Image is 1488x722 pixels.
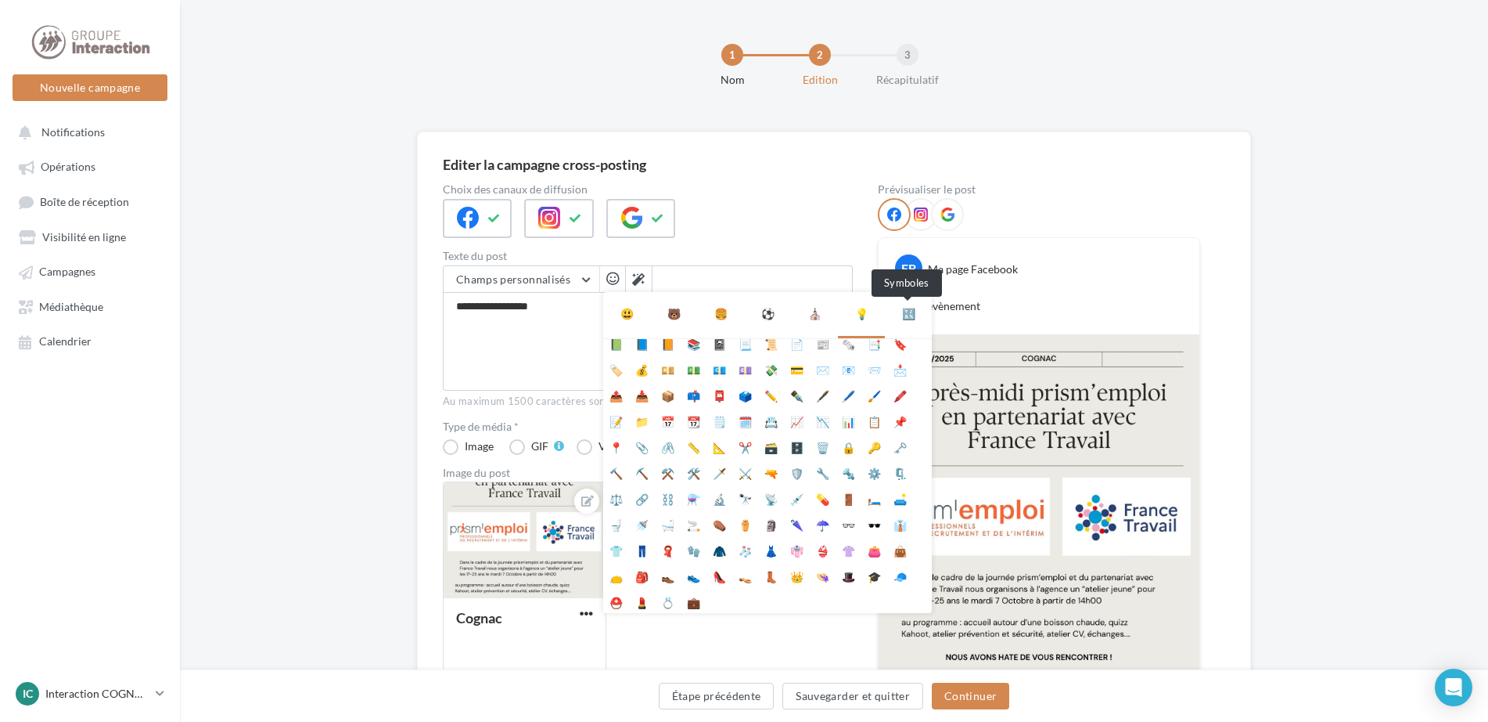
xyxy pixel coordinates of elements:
li: ⚰️ [706,510,732,536]
span: Opérations [41,161,95,174]
div: Editer la campagne cross-posting [443,157,646,171]
div: Cognac [456,609,502,626]
li: 📇 [758,406,784,432]
li: ⚔️ [732,458,758,484]
div: 2 [809,44,831,66]
button: Sauvegarder et quitter [782,683,923,709]
div: Open Intercom Messenger [1435,669,1472,706]
li: 📑 [861,329,887,355]
li: 🚪 [836,484,861,510]
li: 💷 [732,355,758,381]
div: 🐻 [667,305,681,323]
li: ⚙️ [861,458,887,484]
li: 📊 [836,406,861,432]
li: 💳 [784,355,810,381]
li: 📡 [758,484,784,510]
div: Au maximum 1500 caractères sont permis pour pouvoir publier sur Google [443,395,853,409]
li: 📃 [732,329,758,355]
li: 🖌️ [861,381,887,406]
li: 📚 [681,329,706,355]
div: 😃 [620,305,634,323]
li: 🔨 [603,458,629,484]
li: 📙 [655,329,681,355]
div: 🍔 [714,305,728,323]
li: 👔 [887,510,913,536]
div: Récapitulatif [857,72,958,88]
span: Médiathèque [39,300,103,313]
li: 🕶️ [861,510,887,536]
li: 👛 [861,536,887,561]
li: 📏 [681,432,706,458]
li: 📰 [810,329,836,355]
button: Nouvelle campagne [13,74,167,101]
li: 🔫 [758,458,784,484]
li: 👞 [655,561,681,587]
li: 🧦 [732,536,758,561]
li: 📧 [836,355,861,381]
li: 👙 [810,536,836,561]
li: 📎 [629,432,655,458]
div: Edition [770,72,870,88]
li: 🧣 [655,536,681,561]
label: Type de média * [443,421,853,432]
label: Choix des canaux de diffusion [443,184,853,195]
li: 💄 [629,587,655,613]
li: 📉 [810,406,836,432]
li: 💍 [655,587,681,613]
li: 🔒 [836,432,861,458]
li: 👗 [758,536,784,561]
li: 🔬 [706,484,732,510]
div: 3 [897,44,918,66]
div: ⚽ [761,305,775,323]
li: 🔩 [836,458,861,484]
li: 🗡️ [706,458,732,484]
li: 🚬 [681,510,706,536]
li: ✒️ [784,381,810,406]
li: 👟 [681,561,706,587]
li: 📝 [603,406,629,432]
div: 💡 [855,305,868,323]
li: 📜 [758,329,784,355]
li: 📮 [706,381,732,406]
li: ✉️ [810,355,836,381]
li: 👚 [836,536,861,561]
p: Interaction COGNAC [45,686,149,702]
li: 📨 [861,355,887,381]
li: ✂️ [732,432,758,458]
li: 🗿 [758,510,784,536]
li: 🎩 [836,561,861,587]
div: 1 [721,44,743,66]
li: 📗 [603,329,629,355]
li: 🗃️ [758,432,784,458]
a: Médiathèque [9,292,171,320]
div: Image du post [443,467,853,478]
li: ⚗️ [681,484,706,510]
li: 💸 [758,355,784,381]
li: 💼 [681,587,706,613]
li: 🛏️ [861,484,887,510]
div: Symboles [872,269,942,297]
li: 🗄️ [784,432,810,458]
li: 🗳️ [732,381,758,406]
span: Campagnes [39,265,95,279]
li: 🎒 [629,561,655,587]
li: ⚖️ [603,484,629,510]
li: 🖇️ [655,432,681,458]
span: Notifications [41,125,105,139]
li: 📁 [629,406,655,432]
div: Nom [682,72,782,88]
li: 👡 [732,561,758,587]
li: ✏️ [758,381,784,406]
li: 👢 [758,561,784,587]
li: 📆 [681,406,706,432]
li: ⚒️ [655,458,681,484]
li: 🗑️ [810,432,836,458]
li: 📤 [603,381,629,406]
li: 🗞️ [836,329,861,355]
li: 👕 [603,536,629,561]
li: 🔭 [732,484,758,510]
li: 🏷️ [603,355,629,381]
li: 🧤 [681,536,706,561]
li: 🎓 [861,561,887,587]
a: Calendrier [9,327,171,355]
